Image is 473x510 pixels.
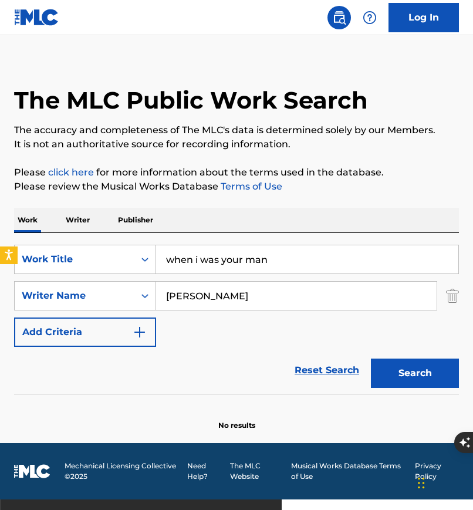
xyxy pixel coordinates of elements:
button: Search [371,359,459,388]
div: Writer Name [22,289,127,303]
p: No results [218,406,255,431]
h1: The MLC Public Work Search [14,86,368,115]
p: Work [14,208,41,232]
img: logo [14,464,50,478]
div: Help [358,6,381,29]
p: The accuracy and completeness of The MLC's data is determined solely by our Members. [14,123,459,137]
p: Please review the Musical Works Database [14,180,459,194]
button: Add Criteria [14,318,156,347]
img: MLC Logo [14,9,59,26]
iframe: Chat Widget [414,454,473,510]
a: The MLC Website [230,461,283,482]
form: Search Form [14,245,459,394]
a: Need Help? [187,461,224,482]
img: 9d2ae6d4665cec9f34b9.svg [133,325,147,339]
img: search [332,11,346,25]
p: Writer [62,208,93,232]
img: help [363,11,377,25]
div: Drag [418,465,425,501]
a: Musical Works Database Terms of Use [291,461,408,482]
div: Work Title [22,252,127,266]
a: Log In [388,3,459,32]
a: click here [48,167,94,178]
img: Delete Criterion [446,281,459,310]
p: Please for more information about the terms used in the database. [14,166,459,180]
p: It is not an authoritative source for recording information. [14,137,459,151]
a: Public Search [327,6,351,29]
p: Publisher [114,208,157,232]
a: Terms of Use [218,181,282,192]
span: Mechanical Licensing Collective © 2025 [65,461,180,482]
a: Reset Search [289,357,365,383]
